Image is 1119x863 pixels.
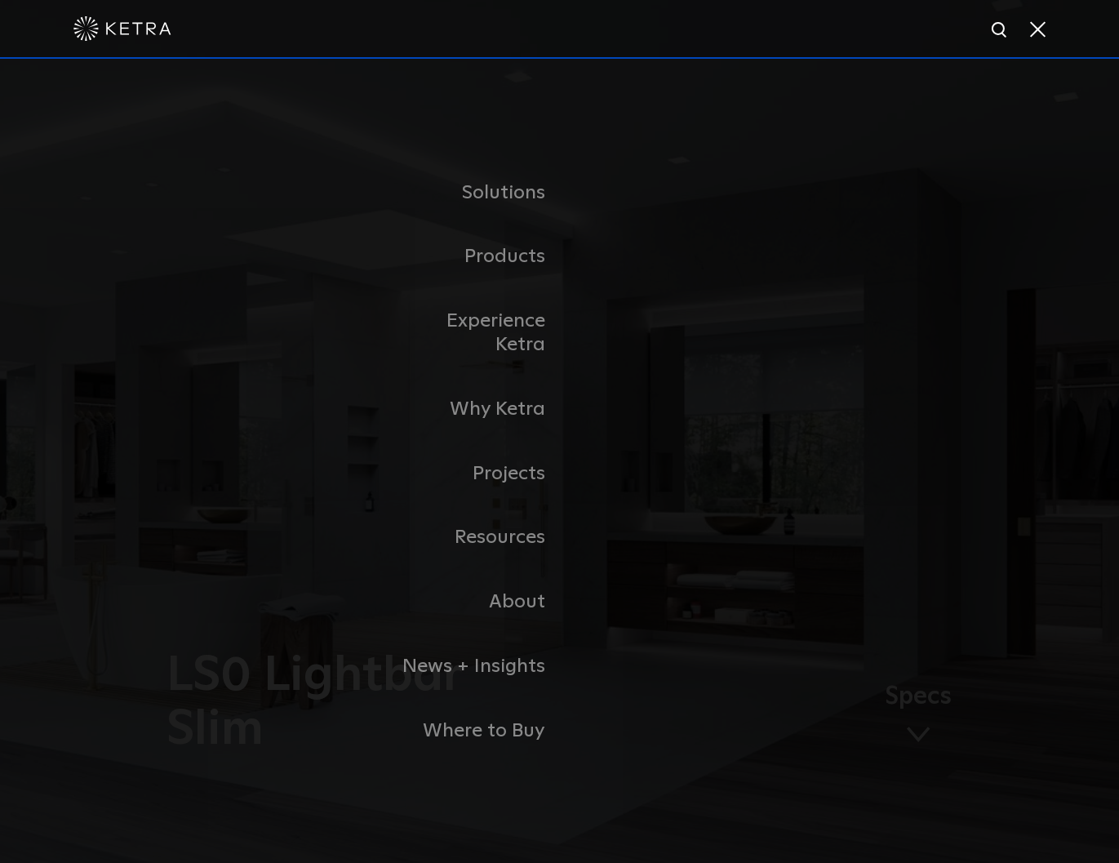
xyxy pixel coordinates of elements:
[393,442,560,506] a: Projects
[990,20,1010,41] img: search icon
[393,289,560,377] a: Experience Ketra
[393,570,560,634] a: About
[393,225,560,289] a: Products
[393,699,560,763] a: Where to Buy
[393,505,560,570] a: Resources
[73,16,171,41] img: ketra-logo-2019-white
[393,161,560,225] a: Solutions
[393,634,560,699] a: News + Insights
[393,161,727,763] div: Navigation Menu
[393,377,560,442] a: Why Ketra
